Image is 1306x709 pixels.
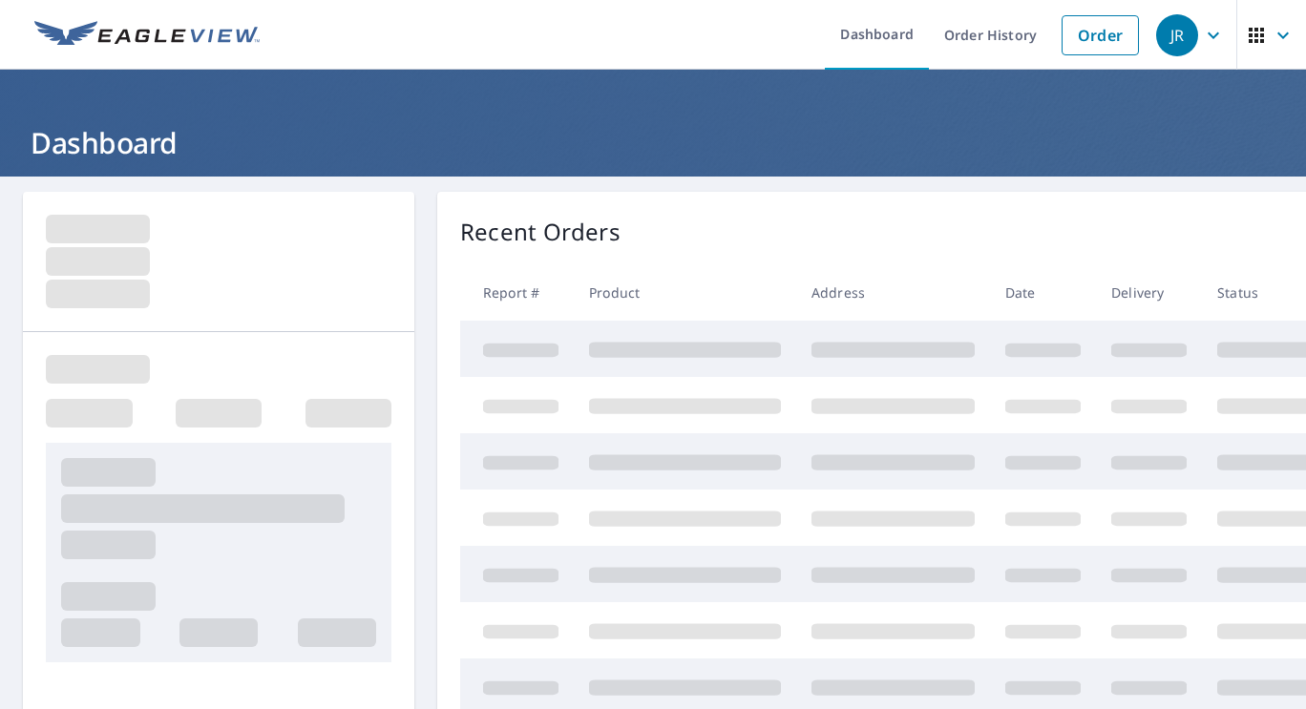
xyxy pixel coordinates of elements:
[1062,15,1139,55] a: Order
[1156,14,1198,56] div: JR
[23,123,1283,162] h1: Dashboard
[796,264,990,321] th: Address
[460,264,574,321] th: Report #
[990,264,1096,321] th: Date
[574,264,796,321] th: Product
[1096,264,1202,321] th: Delivery
[34,21,260,50] img: EV Logo
[460,215,621,249] p: Recent Orders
